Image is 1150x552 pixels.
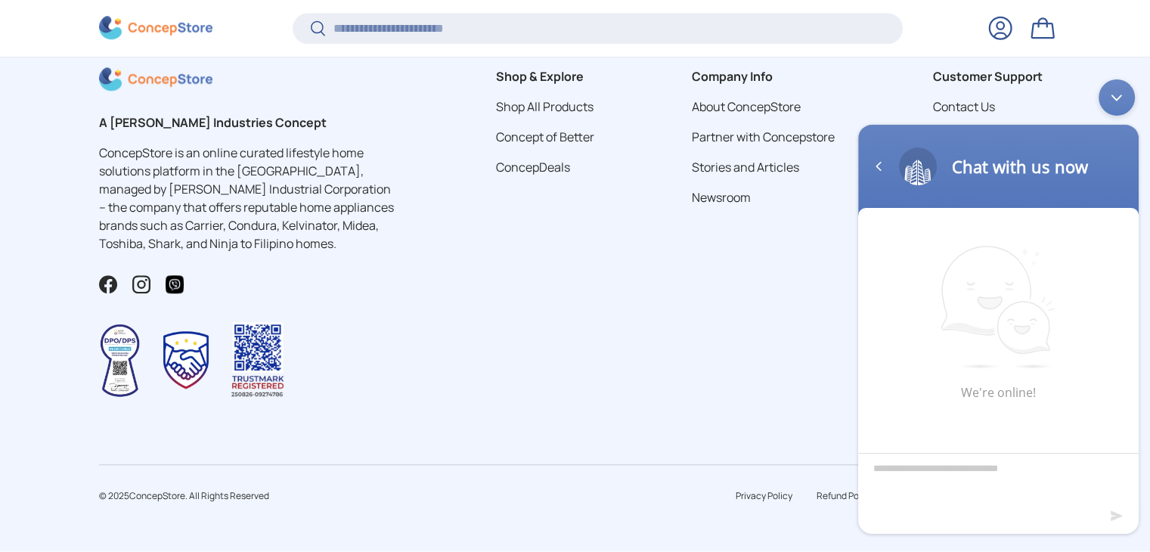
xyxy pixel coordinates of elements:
[99,323,141,398] img: Data Privacy Seal
[496,129,594,145] a: Concept of Better
[99,489,269,502] span: © 2025 . All Rights Reserved
[99,17,212,40] img: ConcepStore
[496,159,570,175] a: ConcepDeals
[129,489,185,502] a: ConcepStore
[692,129,835,145] a: Partner with Concepstore
[231,322,284,398] img: Trustmark QR
[496,98,594,115] a: Shop All Products
[851,72,1146,541] iframe: SalesIQ Chatwindow
[163,331,209,389] img: Trustmark Seal
[692,98,801,115] a: About ConcepStore
[817,489,873,502] a: Refund Policy
[99,144,398,253] p: ConcepStore is an online curated lifestyle home solutions platform in the [GEOGRAPHIC_DATA], mana...
[736,489,792,502] a: Privacy Policy
[692,189,751,206] a: Newsroom
[99,113,398,132] h2: A [PERSON_NAME] Industries Concept
[692,159,799,175] a: Stories and Articles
